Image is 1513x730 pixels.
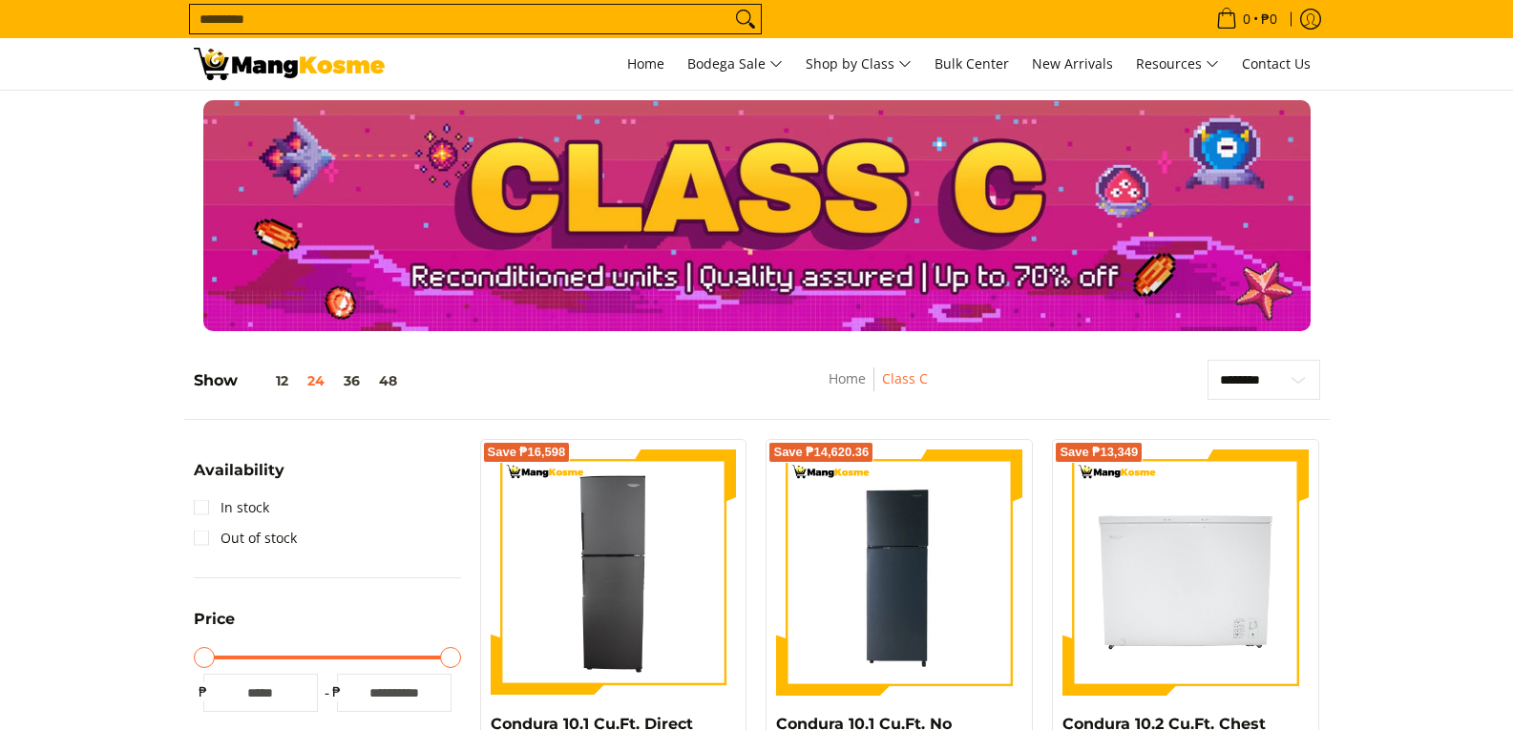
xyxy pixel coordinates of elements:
summary: Open [194,612,235,641]
a: Resources [1126,38,1229,90]
span: Save ₱13,349 [1060,447,1138,458]
span: Save ₱16,598 [488,447,566,458]
span: Bulk Center [935,54,1009,73]
span: 0 [1240,12,1253,26]
span: Resources [1136,52,1219,76]
span: Save ₱14,620.36 [773,447,869,458]
button: Search [730,5,761,33]
h5: Show [194,371,407,390]
button: 12 [238,373,298,388]
a: New Arrivals [1022,38,1123,90]
span: Shop by Class [806,52,912,76]
button: 48 [369,373,407,388]
img: Condura 10.1 Cu.Ft. Direct Cool TD Manual Inverter Refrigerator, Midnight Sapphire CTD102MNi (Cla... [491,449,737,696]
a: Bulk Center [925,38,1019,90]
a: Shop by Class [796,38,921,90]
a: Bodega Sale [678,38,792,90]
span: Bodega Sale [687,52,783,76]
a: In stock [194,492,269,523]
img: Condura 10.1 Cu.Ft. No Frost, Top Freezer Inverter Refrigerator, Midnight Slate Gray CTF107i (Cla... [776,449,1022,696]
span: ₱ [327,682,347,701]
summary: Open [194,463,284,492]
button: 36 [334,373,369,388]
nav: Breadcrumbs [711,367,1045,410]
span: New Arrivals [1032,54,1113,73]
a: Home [618,38,674,90]
img: Condura 10.2 Cu.Ft. Chest Freezer Inverter Refrigerator, White CCF102DCI (Class C) [1062,449,1309,696]
span: ₱0 [1258,12,1280,26]
a: Class C [882,369,928,387]
span: Availability [194,463,284,478]
span: Home [627,54,664,73]
span: Price [194,612,235,627]
img: Class C Home &amp; Business Appliances: Up to 70% Off l Mang Kosme [194,48,385,80]
a: Contact Us [1232,38,1320,90]
span: • [1210,9,1283,30]
a: Home [829,369,866,387]
span: ₱ [194,682,213,701]
a: Out of stock [194,523,297,553]
nav: Main Menu [404,38,1320,90]
button: 24 [298,373,334,388]
span: Contact Us [1242,54,1311,73]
